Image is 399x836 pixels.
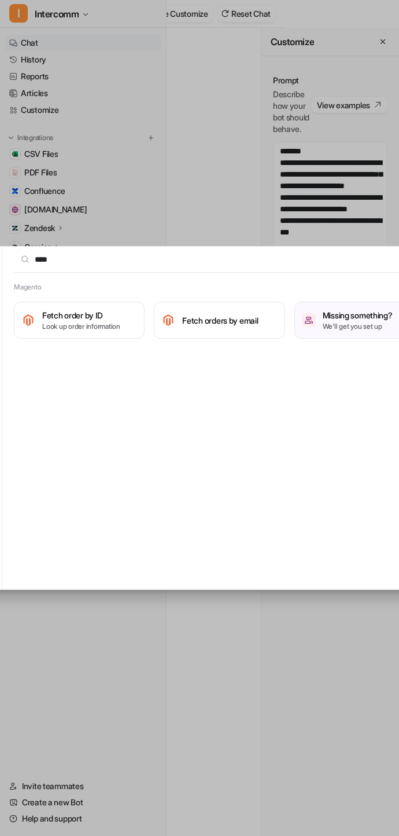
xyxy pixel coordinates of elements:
[323,309,393,321] h3: Missing something?
[14,302,145,339] button: Fetch order by IDFetch order by IDLook up order information
[14,282,41,292] h2: Magento
[154,302,285,339] button: Fetch orders by emailFetch orders by email
[323,321,393,332] p: We'll get you set up
[42,321,120,332] p: Look up order information
[182,314,258,327] h3: Fetch orders by email
[21,313,35,327] img: Fetch order by ID
[42,309,120,321] h3: Fetch order by ID
[302,313,316,327] img: /missing-something
[161,313,175,327] img: Fetch orders by email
